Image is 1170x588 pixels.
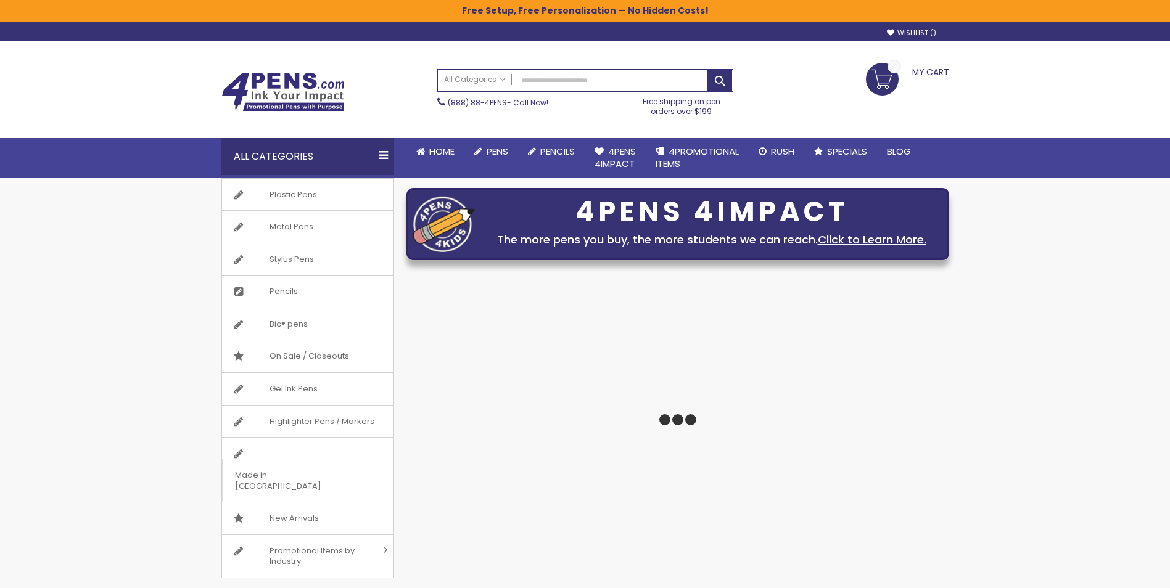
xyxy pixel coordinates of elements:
span: Blog [887,145,911,158]
span: Stylus Pens [257,243,326,276]
span: Pencils [540,145,575,158]
a: Metal Pens [222,211,393,243]
a: Pens [464,138,518,165]
a: Highlighter Pens / Markers [222,406,393,438]
span: 4PROMOTIONAL ITEMS [656,145,739,170]
span: Made in [GEOGRAPHIC_DATA] [222,459,363,502]
span: Specials [827,145,867,158]
span: - Call Now! [448,97,548,108]
span: Bic® pens [257,308,320,340]
a: 4Pens4impact [585,138,646,178]
img: four_pen_logo.png [413,196,475,252]
a: Promotional Items by Industry [222,535,393,578]
span: Metal Pens [257,211,326,243]
a: All Categories [438,70,512,90]
a: (888) 88-4PENS [448,97,507,108]
a: Gel Ink Pens [222,373,393,405]
span: New Arrivals [257,502,331,534]
a: 4PROMOTIONALITEMS [646,138,749,178]
span: Promotional Items by Industry [257,535,379,578]
div: The more pens you buy, the more students we can reach. [481,231,942,248]
a: Click to Learn More. [818,232,926,247]
a: Bic® pens [222,308,393,340]
span: Rush [771,145,794,158]
span: Pencils [257,276,310,308]
a: Stylus Pens [222,243,393,276]
span: Pens [487,145,508,158]
span: All Categories [444,75,506,84]
span: 4Pens 4impact [595,145,636,170]
div: All Categories [221,138,394,175]
a: Pencils [518,138,585,165]
a: Plastic Pens [222,179,393,211]
a: Blog [877,138,921,165]
a: Made in [GEOGRAPHIC_DATA] [222,438,393,502]
a: Pencils [222,276,393,308]
div: Free shipping on pen orders over $199 [630,92,733,116]
span: Highlighter Pens / Markers [257,406,387,438]
span: Plastic Pens [257,179,329,211]
a: Rush [749,138,804,165]
a: New Arrivals [222,502,393,534]
a: Wishlist [887,28,936,38]
span: Home [429,145,455,158]
img: 4Pens Custom Pens and Promotional Products [221,72,345,112]
a: Home [406,138,464,165]
span: Gel Ink Pens [257,373,330,405]
span: On Sale / Closeouts [257,340,361,372]
a: Specials [804,138,877,165]
a: On Sale / Closeouts [222,340,393,372]
div: 4PENS 4IMPACT [481,199,942,225]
